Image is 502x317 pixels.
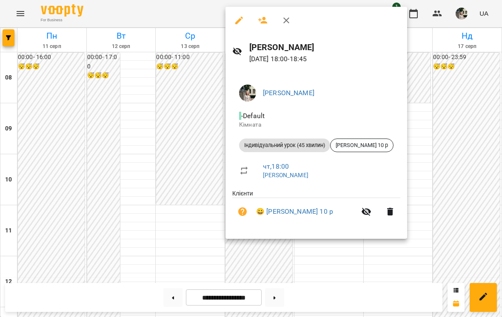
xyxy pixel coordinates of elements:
[263,162,289,170] a: чт , 18:00
[263,172,308,178] a: [PERSON_NAME]
[256,207,333,217] a: 😀 [PERSON_NAME] 10 р
[232,201,253,222] button: Візит ще не сплачено. Додати оплату?
[263,89,314,97] a: [PERSON_NAME]
[249,41,400,54] h6: [PERSON_NAME]
[330,139,394,152] div: [PERSON_NAME] 10 р
[239,112,266,120] span: - Default
[239,85,256,102] img: cf4d6eb83d031974aacf3fedae7611bc.jpeg
[232,189,400,229] ul: Клієнти
[239,142,330,149] span: Індивідуальний урок (45 хвилин)
[249,54,400,64] p: [DATE] 18:00 - 18:45
[239,121,394,129] p: Кімната
[331,142,393,149] span: [PERSON_NAME] 10 р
